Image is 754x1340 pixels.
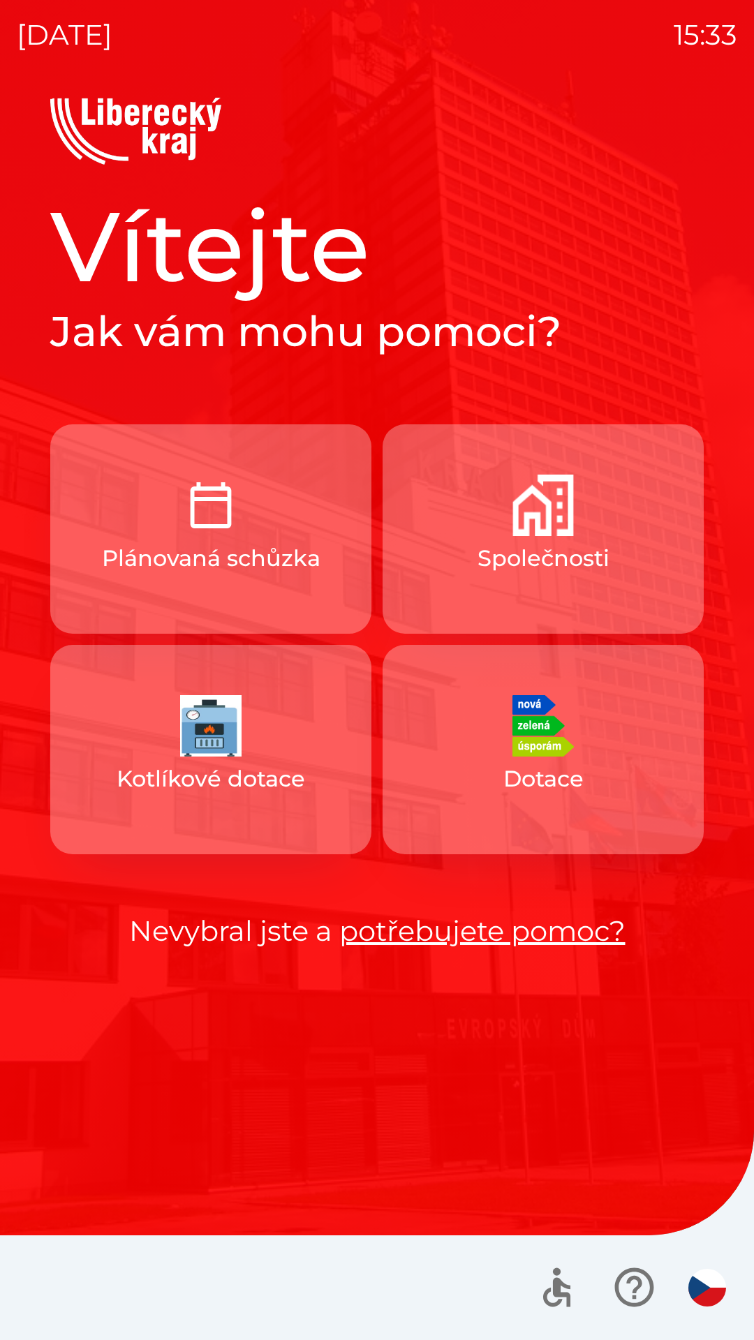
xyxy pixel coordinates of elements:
[50,424,371,634] button: Plánovaná schůzka
[339,914,626,948] a: potřebujete pomoc?
[503,762,584,796] p: Dotace
[50,645,371,854] button: Kotlíkové dotace
[117,762,305,796] p: Kotlíkové dotace
[383,424,704,634] button: Společnosti
[688,1269,726,1306] img: cs flag
[50,306,704,357] h2: Jak vám mohu pomoci?
[512,695,574,757] img: 6d139dd1-8fc5-49bb-9f2a-630d078e995c.png
[50,910,704,952] p: Nevybral jste a
[512,475,574,536] img: 644681bd-e16a-4109-a7b6-918097ae4b70.png
[102,542,320,575] p: Plánovaná schůzka
[180,695,242,757] img: 5de838b1-4442-480a-8ada-6a724b1569a5.jpeg
[17,14,112,56] p: [DATE]
[50,98,704,165] img: Logo
[383,645,704,854] button: Dotace
[674,14,737,56] p: 15:33
[478,542,609,575] p: Společnosti
[180,475,242,536] img: ccf5c2e8-387f-4dcc-af78-ee3ae5191d0b.png
[50,187,704,306] h1: Vítejte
